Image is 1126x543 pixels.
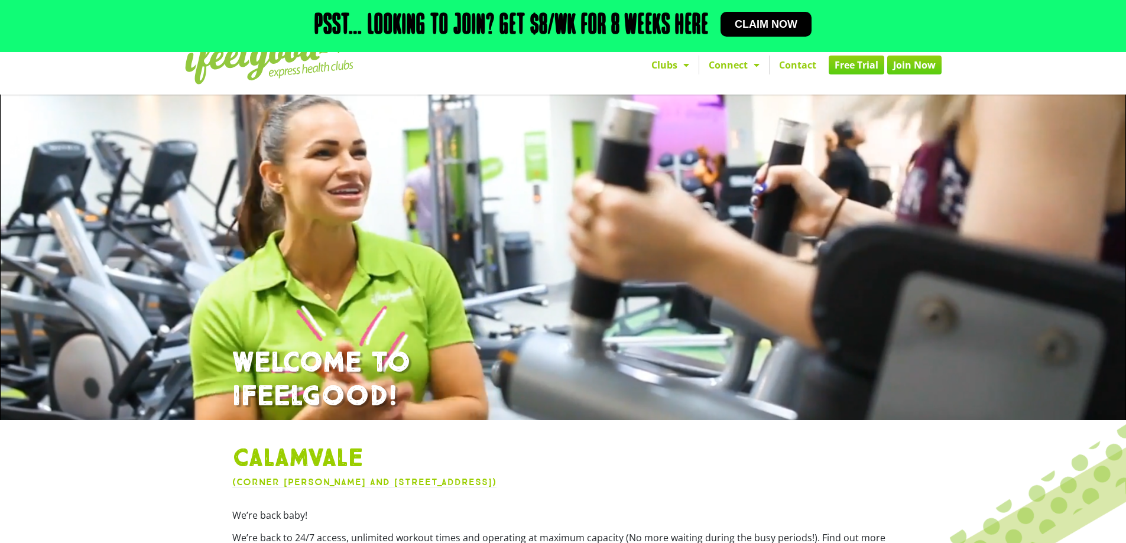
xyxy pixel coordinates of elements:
a: Contact [770,56,826,74]
a: Connect [699,56,769,74]
nav: Menu [454,56,942,74]
h1: Calamvale [232,444,894,474]
a: Join Now [887,56,942,74]
a: Free Trial [829,56,884,74]
p: We’re back baby! [232,508,894,522]
span: Claim now [735,19,797,30]
a: (Corner [PERSON_NAME] and [STREET_ADDRESS]) [232,476,497,487]
a: Claim now [721,12,812,37]
h1: WELCOME TO IFEELGOOD! [232,346,894,414]
a: Clubs [642,56,699,74]
h2: Psst… Looking to join? Get $8/wk for 8 weeks here [314,12,709,40]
